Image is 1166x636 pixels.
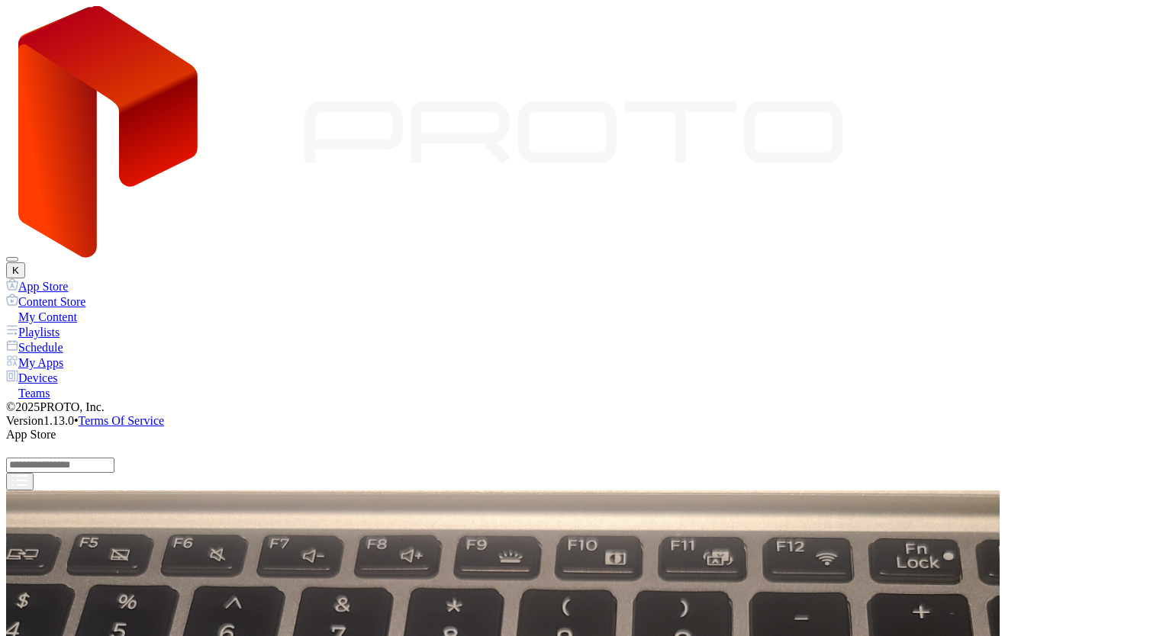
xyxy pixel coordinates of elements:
[6,414,79,427] span: Version 1.13.0 •
[6,400,1160,414] div: © 2025 PROTO, Inc.
[6,309,1160,324] a: My Content
[6,355,1160,370] a: My Apps
[6,262,25,278] button: K
[6,294,1160,309] a: Content Store
[79,414,165,427] a: Terms Of Service
[6,428,1160,442] div: App Store
[6,385,1160,400] a: Teams
[6,370,1160,385] a: Devices
[6,278,1160,294] a: App Store
[6,339,1160,355] a: Schedule
[6,324,1160,339] a: Playlists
